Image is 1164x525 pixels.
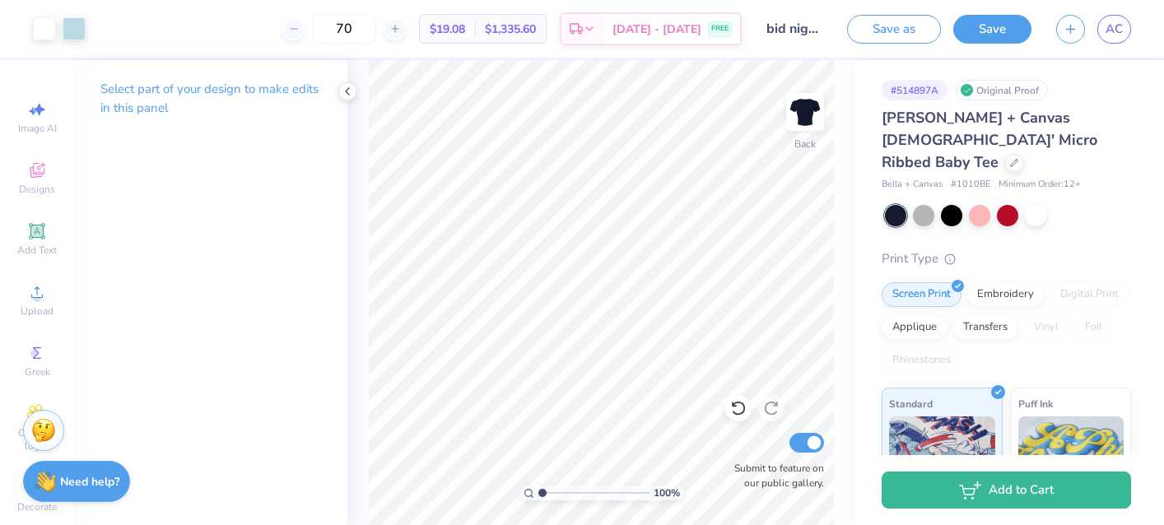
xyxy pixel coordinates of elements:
[654,486,680,500] span: 100 %
[1018,416,1124,499] img: Puff Ink
[966,282,1045,307] div: Embroidery
[952,315,1018,340] div: Transfers
[485,21,536,38] span: $1,335.60
[882,348,961,373] div: Rhinestones
[882,282,961,307] div: Screen Print
[1050,282,1129,307] div: Digital Print
[847,15,941,44] button: Save as
[754,12,835,45] input: Untitled Design
[882,178,943,192] span: Bella + Canvas
[999,178,1081,192] span: Minimum Order: 12 +
[1023,315,1069,340] div: Vinyl
[17,500,57,513] span: Decorate
[725,461,824,490] label: Submit to feature on our public gallery.
[612,21,701,38] span: [DATE] - [DATE]
[430,21,465,38] span: $19.08
[21,304,54,318] span: Upload
[882,108,1097,172] span: [PERSON_NAME] + Canvas [DEMOGRAPHIC_DATA]' Micro Ribbed Baby Tee
[794,137,816,151] div: Back
[19,183,55,196] span: Designs
[882,472,1131,509] button: Add to Cart
[956,80,1048,100] div: Original Proof
[789,95,822,128] img: Back
[1097,15,1131,44] a: AC
[60,474,119,490] strong: Need help?
[889,416,995,499] img: Standard
[882,315,947,340] div: Applique
[889,395,933,412] span: Standard
[17,244,57,257] span: Add Text
[312,14,376,44] input: – –
[1074,315,1113,340] div: Foil
[953,15,1031,44] button: Save
[882,80,947,100] div: # 514897A
[8,426,66,453] span: Clipart & logos
[100,80,321,118] p: Select part of your design to make edits in this panel
[1106,20,1123,39] span: AC
[1018,395,1053,412] span: Puff Ink
[882,249,1131,268] div: Print Type
[18,122,57,135] span: Image AI
[711,23,729,35] span: FREE
[25,365,50,379] span: Greek
[951,178,990,192] span: # 1010BE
